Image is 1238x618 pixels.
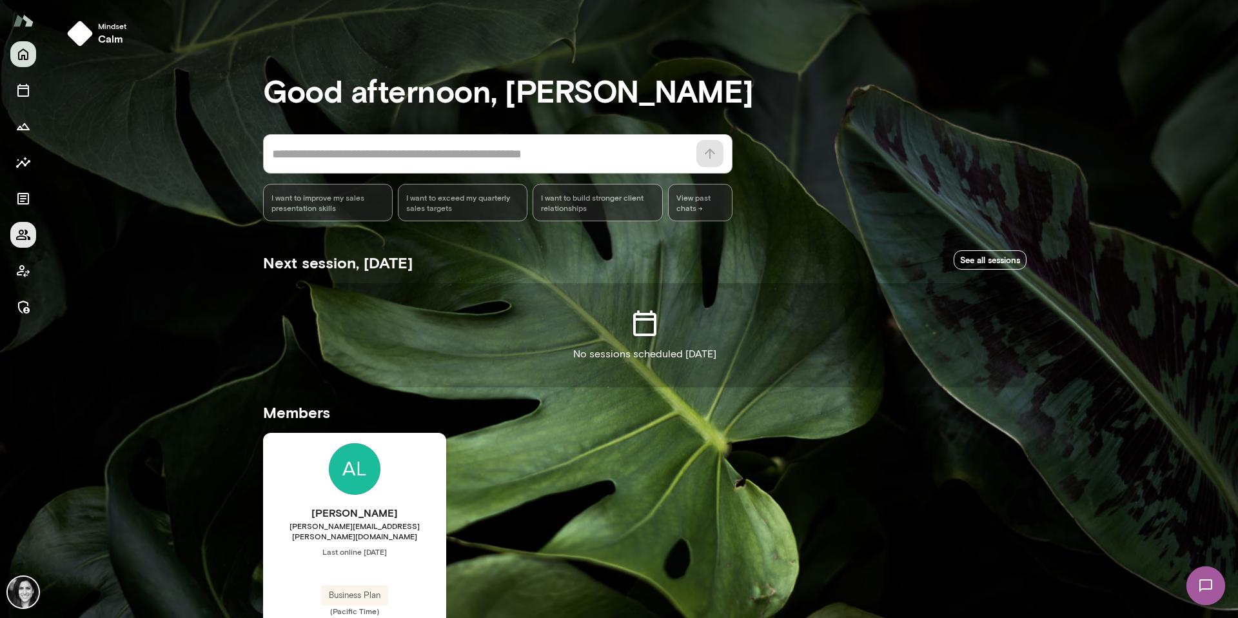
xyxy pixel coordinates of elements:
[263,546,446,557] span: Last online [DATE]
[98,31,126,46] h6: calm
[533,184,662,221] div: I want to build stronger client relationships
[10,186,36,212] button: Documents
[263,402,1027,423] h5: Members
[62,15,137,52] button: Mindsetcalm
[263,521,446,541] span: [PERSON_NAME][EMAIL_ADDRESS][PERSON_NAME][DOMAIN_NAME]
[263,72,1027,108] h3: Good afternoon, [PERSON_NAME]
[98,21,126,31] span: Mindset
[398,184,527,221] div: I want to exceed my quarterly sales targets
[10,258,36,284] button: Client app
[321,589,388,602] span: Business Plan
[263,606,446,616] span: (Pacific Time)
[541,192,654,213] span: I want to build stronger client relationships
[329,443,380,495] img: Jamie Albers
[263,252,413,273] h5: Next session, [DATE]
[10,150,36,175] button: Insights
[67,21,93,46] img: mindset
[10,294,36,320] button: Manage
[271,192,384,213] span: I want to improve my sales presentation skills
[10,222,36,248] button: Members
[573,346,716,362] p: No sessions scheduled [DATE]
[954,250,1027,270] a: See all sessions
[10,77,36,103] button: Sessions
[406,192,519,213] span: I want to exceed my quarterly sales targets
[263,505,446,521] h6: [PERSON_NAME]
[668,184,732,221] span: View past chats ->
[13,8,34,33] img: Mento
[8,577,39,608] img: Jamie Albers
[263,184,393,221] div: I want to improve my sales presentation skills
[10,114,36,139] button: Growth Plan
[10,41,36,67] button: Home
